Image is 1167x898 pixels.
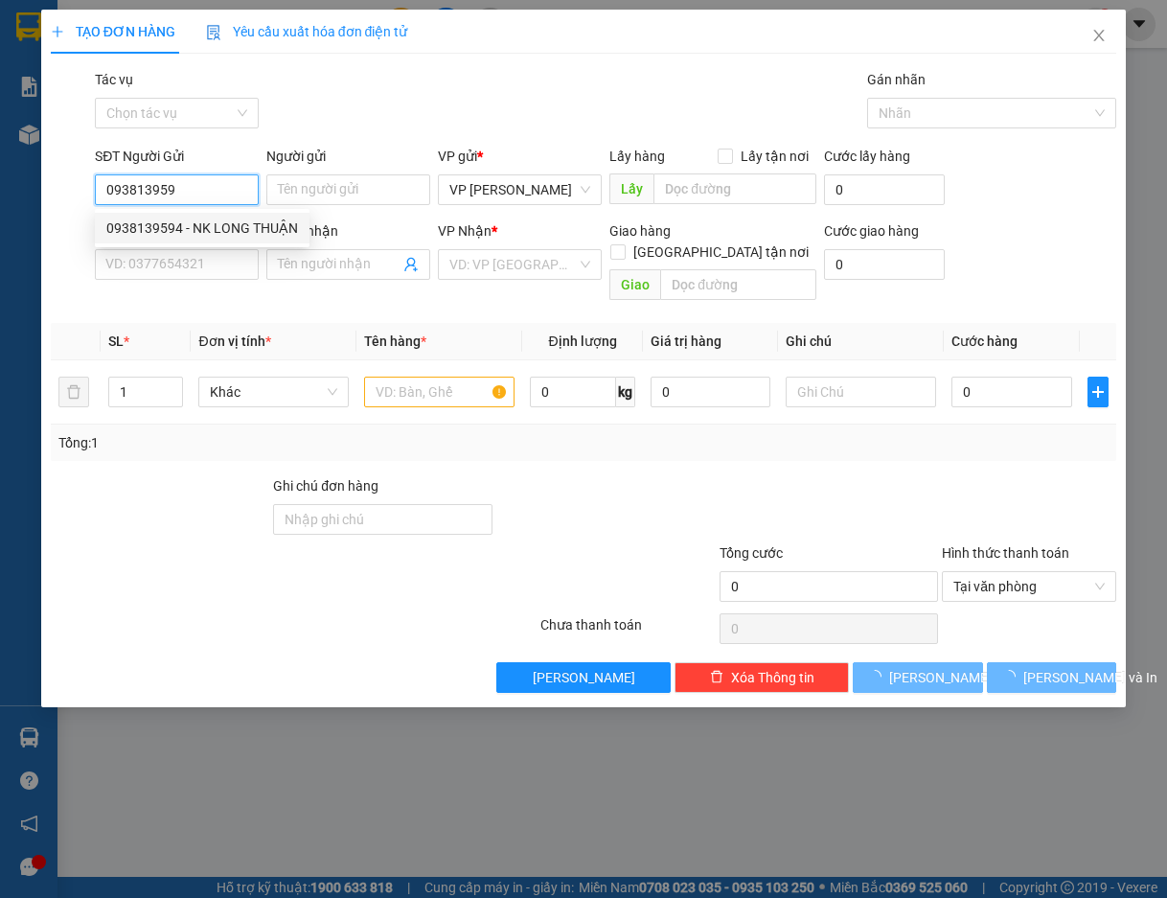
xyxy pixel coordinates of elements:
span: loading [1002,670,1023,683]
span: Yêu cầu xuất hóa đơn điện tử [206,24,408,39]
label: Gán nhãn [867,72,926,87]
span: TẠO ĐƠN HÀNG [51,24,175,39]
span: Khác [210,378,337,406]
div: SĐT Người Gửi [95,146,259,167]
input: Dọc đường [653,173,816,204]
span: kg [616,377,635,407]
span: [PERSON_NAME] và In [1023,667,1157,688]
button: [PERSON_NAME] [496,662,671,693]
input: VD: Bàn, Ghế [364,377,515,407]
span: [PERSON_NAME] [889,667,992,688]
span: [GEOGRAPHIC_DATA] tận nơi [626,242,816,263]
div: Người gửi [266,146,430,167]
span: VP Long Khánh [449,175,590,204]
div: Người nhận [266,220,430,242]
span: Tại văn phòng [953,572,1105,601]
span: Giá trị hàng [651,334,721,349]
span: VP Nhận [438,223,492,239]
input: Ghi Chú [786,377,936,407]
th: Ghi chú [778,323,944,360]
span: Xóa Thông tin [731,667,814,688]
div: Chưa thanh toán [538,614,717,648]
label: Cước lấy hàng [824,149,910,164]
label: Hình thức thanh toán [942,545,1069,561]
img: icon [206,25,221,40]
div: 0938139594 - NK LONG THUẬN [95,213,309,243]
button: delete [58,377,89,407]
span: Cước hàng [951,334,1018,349]
button: Close [1072,10,1126,63]
span: loading [868,670,889,683]
label: Tác vụ [95,72,133,87]
input: Cước giao hàng [824,249,945,280]
span: SL [108,334,124,349]
span: Định lượng [549,334,617,349]
span: Đơn vị tính [198,334,270,349]
span: [PERSON_NAME] [533,667,635,688]
div: 0938139594 - NK LONG THUẬN [106,218,298,239]
button: [PERSON_NAME] [853,662,983,693]
label: Cước giao hàng [824,223,919,239]
span: Giao hàng [609,223,671,239]
input: Dọc đường [660,269,816,300]
input: 0 [651,377,770,407]
div: Tổng: 1 [58,432,452,453]
button: plus [1087,377,1110,407]
span: Tổng cước [720,545,783,561]
span: Giao [609,269,660,300]
span: plus [1088,384,1109,400]
input: Cước lấy hàng [824,174,945,205]
button: deleteXóa Thông tin [675,662,849,693]
span: Tên hàng [364,334,426,349]
button: [PERSON_NAME] và In [987,662,1117,693]
span: Lấy tận nơi [733,146,816,167]
span: Lấy [609,173,653,204]
span: plus [51,25,64,38]
label: Ghi chú đơn hàng [273,478,378,494]
span: delete [710,670,723,685]
div: VP gửi [438,146,602,167]
span: user-add [403,257,419,272]
span: Lấy hàng [609,149,665,164]
input: Ghi chú đơn hàng [273,504,492,535]
span: close [1091,28,1107,43]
